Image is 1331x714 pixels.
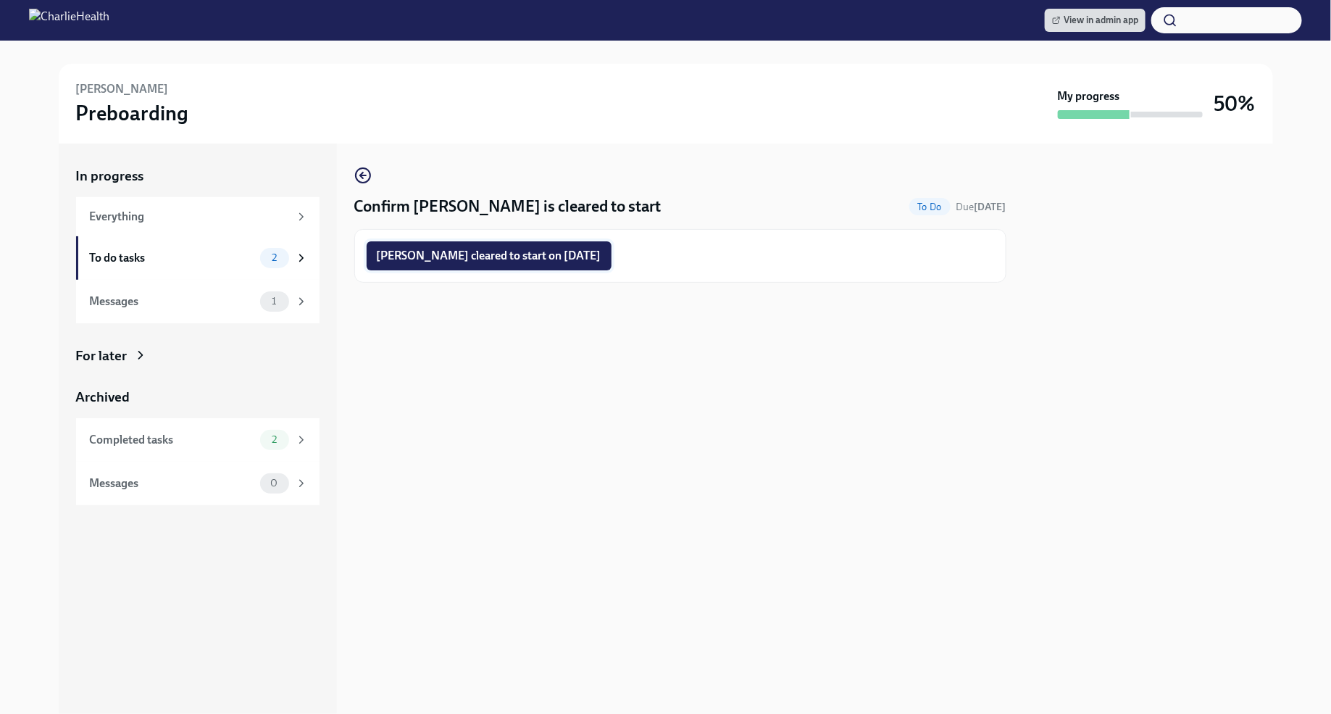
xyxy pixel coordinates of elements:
[956,200,1006,214] span: October 26th, 2025 08:00
[263,296,285,307] span: 1
[1045,9,1146,32] a: View in admin app
[1214,91,1256,117] h3: 50%
[90,476,254,491] div: Messages
[956,201,1006,213] span: Due
[1058,88,1120,104] strong: My progress
[76,236,320,280] a: To do tasks2
[76,167,320,186] a: In progress
[263,434,285,445] span: 2
[90,250,254,266] div: To do tasks
[76,100,189,126] h3: Preboarding
[29,9,109,32] img: CharlieHealth
[76,346,128,365] div: For later
[975,201,1006,213] strong: [DATE]
[76,418,320,462] a: Completed tasks2
[90,209,289,225] div: Everything
[1052,13,1138,28] span: View in admin app
[76,81,169,97] h6: [PERSON_NAME]
[263,252,285,263] span: 2
[76,280,320,323] a: Messages1
[377,249,601,263] span: [PERSON_NAME] cleared to start on [DATE]
[262,478,286,489] span: 0
[909,202,951,212] span: To Do
[90,432,254,448] div: Completed tasks
[76,197,320,236] a: Everything
[354,196,662,217] h4: Confirm [PERSON_NAME] is cleared to start
[90,294,254,310] div: Messages
[367,241,612,270] button: [PERSON_NAME] cleared to start on [DATE]
[76,388,320,407] a: Archived
[76,346,320,365] a: For later
[76,462,320,505] a: Messages0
